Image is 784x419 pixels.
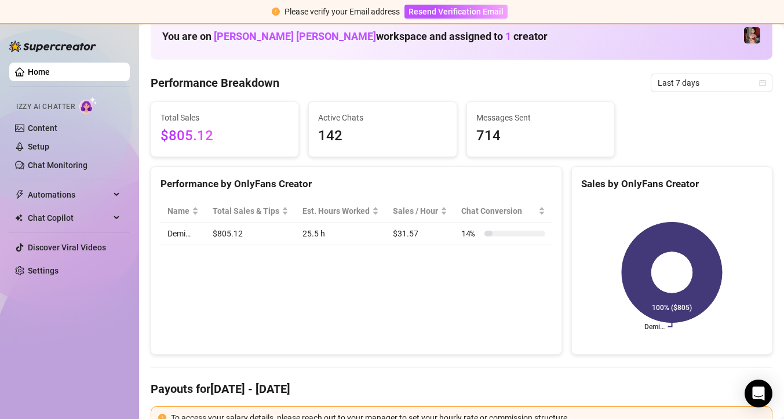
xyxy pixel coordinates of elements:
[161,176,552,192] div: Performance by OnlyFans Creator
[214,30,376,42] span: [PERSON_NAME] [PERSON_NAME]
[476,125,605,147] span: 714
[28,142,49,151] a: Setup
[386,200,454,223] th: Sales / Hour
[167,205,189,217] span: Name
[581,176,763,192] div: Sales by OnlyFans Creator
[272,8,280,16] span: exclamation-circle
[759,79,766,86] span: calendar
[409,7,504,16] span: Resend Verification Email
[285,5,400,18] div: Please verify your Email address
[15,190,24,199] span: thunderbolt
[28,67,50,76] a: Home
[213,205,279,217] span: Total Sales & Tips
[161,200,206,223] th: Name
[15,214,23,222] img: Chat Copilot
[404,5,508,19] button: Resend Verification Email
[461,227,480,240] span: 14 %
[744,27,760,43] img: Demi
[318,111,447,124] span: Active Chats
[28,209,110,227] span: Chat Copilot
[745,380,772,407] div: Open Intercom Messenger
[28,161,87,170] a: Chat Monitoring
[296,223,386,245] td: 25.5 h
[644,323,665,331] text: Demi…
[28,185,110,204] span: Automations
[161,223,206,245] td: Demi…
[151,381,772,397] h4: Payouts for [DATE] - [DATE]
[461,205,536,217] span: Chat Conversion
[206,200,296,223] th: Total Sales & Tips
[318,125,447,147] span: 142
[28,266,59,275] a: Settings
[28,123,57,133] a: Content
[16,101,75,112] span: Izzy AI Chatter
[9,41,96,52] img: logo-BBDzfeDw.svg
[386,223,454,245] td: $31.57
[161,111,289,124] span: Total Sales
[151,75,279,91] h4: Performance Breakdown
[454,200,552,223] th: Chat Conversion
[393,205,438,217] span: Sales / Hour
[302,205,370,217] div: Est. Hours Worked
[206,223,296,245] td: $805.12
[79,97,97,114] img: AI Chatter
[476,111,605,124] span: Messages Sent
[161,125,289,147] span: $805.12
[28,243,106,252] a: Discover Viral Videos
[162,30,548,43] h1: You are on workspace and assigned to creator
[658,74,765,92] span: Last 7 days
[505,30,511,42] span: 1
